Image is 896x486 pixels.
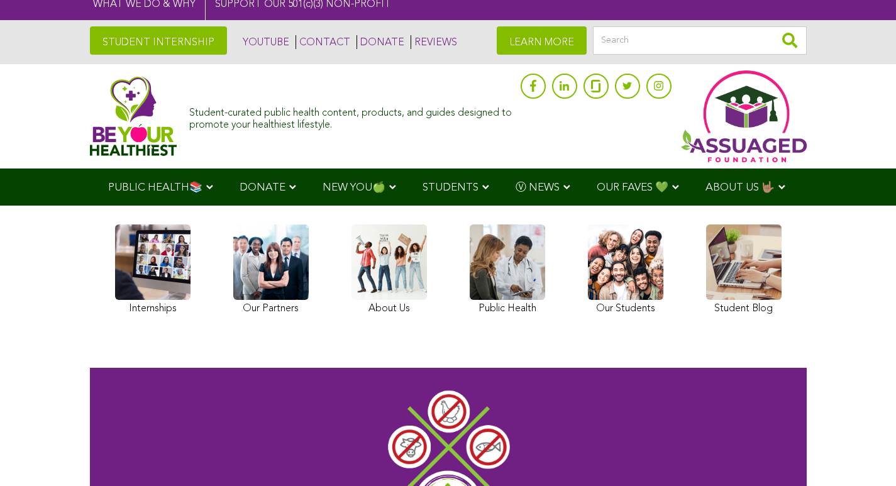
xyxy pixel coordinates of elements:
[357,35,404,49] a: DONATE
[90,26,227,55] a: STUDENT INTERNSHIP
[240,182,285,193] span: DONATE
[90,168,807,206] div: Navigation Menu
[108,182,202,193] span: PUBLIC HEALTH📚
[705,182,775,193] span: ABOUT US 🤟🏽
[323,182,385,193] span: NEW YOU🍏
[591,80,600,92] img: glassdoor
[240,35,289,49] a: YOUTUBE
[833,426,896,486] iframe: Chat Widget
[681,70,807,162] img: Assuaged App
[423,182,478,193] span: STUDENTS
[90,76,177,156] img: Assuaged
[411,35,457,49] a: REVIEWS
[597,182,668,193] span: OUR FAVES 💚
[593,26,807,55] input: Search
[296,35,350,49] a: CONTACT
[189,101,514,131] div: Student-curated public health content, products, and guides designed to promote your healthiest l...
[497,26,587,55] a: LEARN MORE
[516,182,560,193] span: Ⓥ NEWS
